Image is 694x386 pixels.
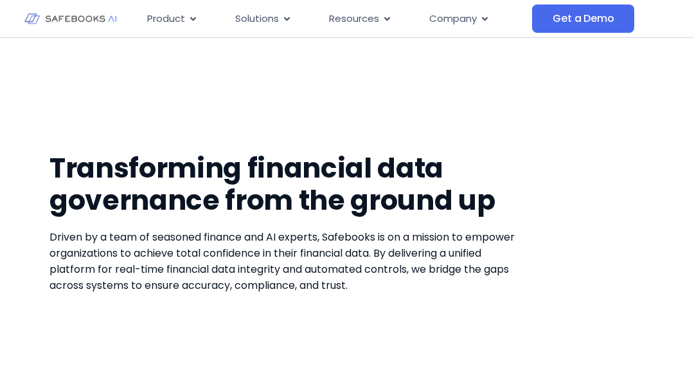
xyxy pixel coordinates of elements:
[49,152,526,216] h1: Transforming financial data governance from the ground up
[235,12,279,26] span: Solutions
[137,6,532,32] nav: Menu
[147,12,185,26] span: Product
[429,12,477,26] span: Company
[329,12,379,26] span: Resources
[553,12,614,25] span: Get a Demo
[137,6,532,32] div: Menu Toggle
[49,230,515,293] span: Driven by a team of seasoned finance and AI experts, Safebooks is on a mission to empower organiz...
[532,5,634,33] a: Get a Demo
